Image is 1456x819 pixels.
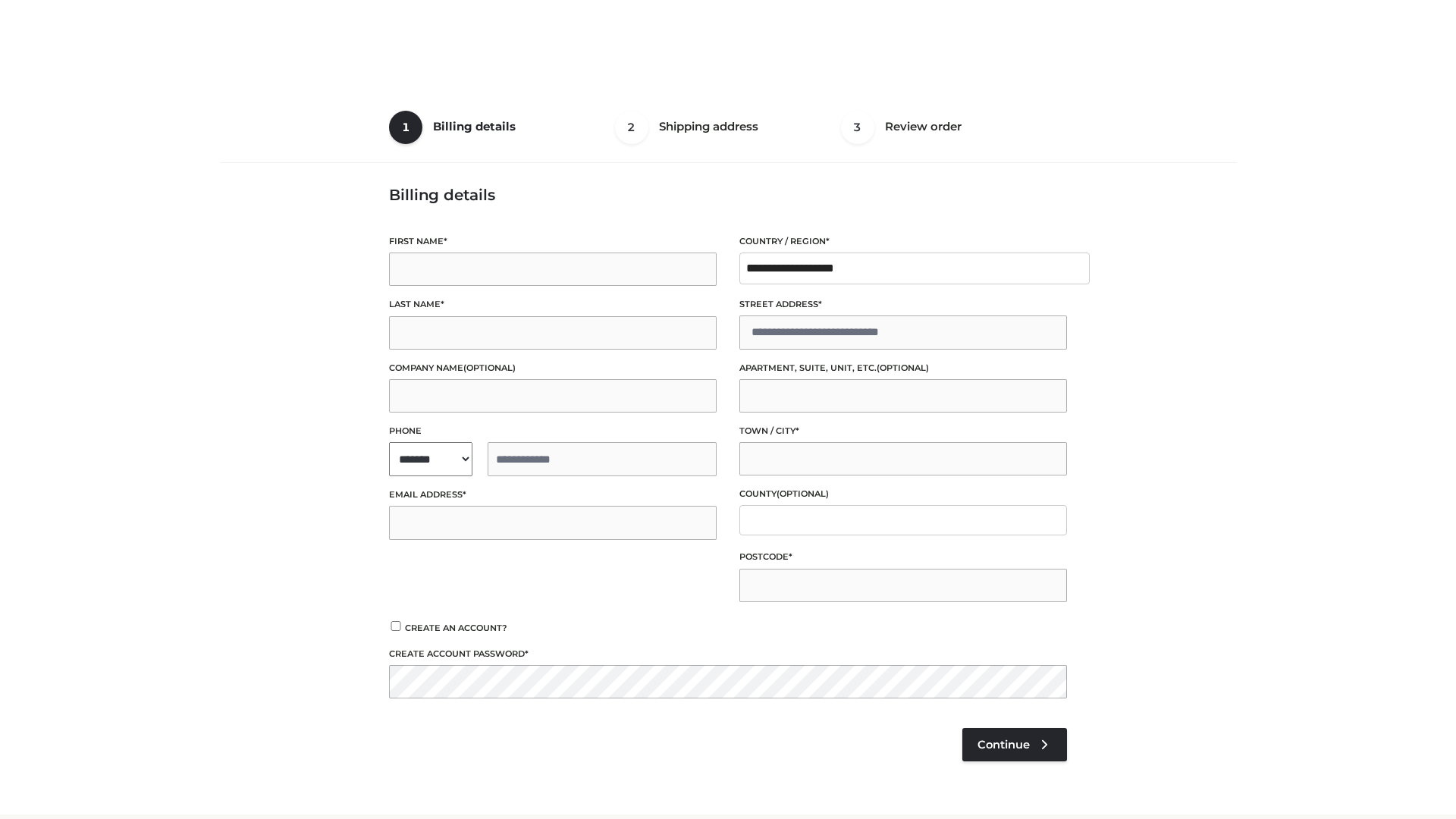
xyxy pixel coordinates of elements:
label: Create account password [389,647,1067,661]
label: Town / City [739,424,1067,438]
a: Continue [962,728,1067,761]
label: Phone [389,424,717,438]
span: Billing details [433,119,516,133]
span: 1 [389,111,422,144]
label: Postcode [739,550,1067,564]
span: (optional) [463,362,516,373]
span: 2 [615,111,648,144]
span: 3 [841,111,874,144]
label: Email address [389,488,717,502]
label: Apartment, suite, unit, etc. [739,361,1067,375]
label: Street address [739,297,1067,312]
span: (optional) [777,488,829,499]
span: Continue [977,738,1030,752]
span: Create an account? [405,623,507,633]
span: (optional) [877,362,929,373]
label: Last name [389,297,717,312]
label: County [739,487,1067,501]
span: Shipping address [659,119,758,133]
label: First name [389,234,717,249]
label: Country / Region [739,234,1067,249]
input: Create an account? [389,621,403,631]
h3: Billing details [389,186,1067,204]
label: Company name [389,361,717,375]
span: Review order [885,119,962,133]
